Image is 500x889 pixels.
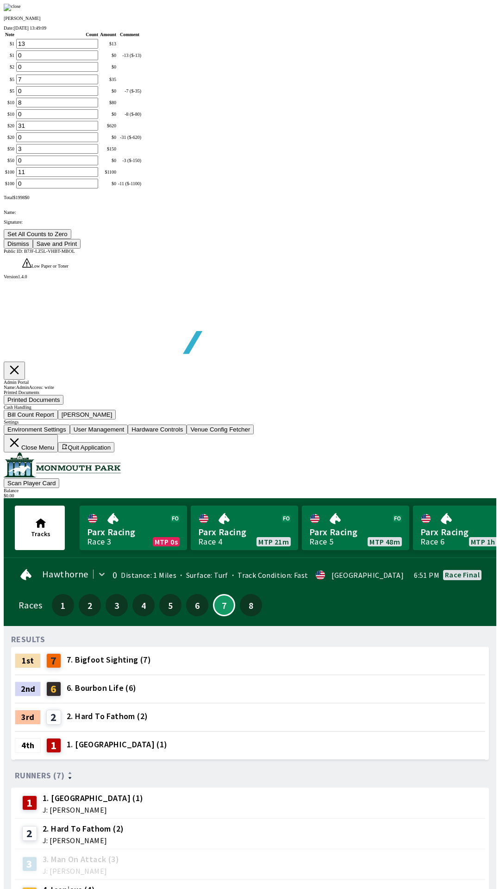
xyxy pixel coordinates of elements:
[4,385,496,390] div: Name: Admin Access: write
[118,53,141,58] div: -13 ($-13)
[5,74,15,85] td: $ 5
[5,31,15,38] th: Note
[14,25,46,31] span: [DATE] 13:49:09
[15,653,41,668] div: 1st
[118,31,142,38] th: Comment
[4,410,58,419] button: Bill Count Report
[186,594,208,616] button: 6
[19,601,42,609] div: Races
[216,603,232,607] span: 7
[240,594,262,616] button: 8
[4,425,70,434] button: Environment Settings
[42,570,88,578] span: Hawthorne
[15,682,41,696] div: 2nd
[13,195,25,200] span: $ 1998
[106,594,128,616] button: 3
[4,239,33,249] button: Dismiss
[100,135,116,140] div: $ 0
[228,570,308,580] span: Track Condition: Fast
[43,792,144,804] span: 1. [GEOGRAPHIC_DATA] (1)
[5,109,15,119] td: $ 10
[46,653,61,668] div: 7
[4,452,121,477] img: venue logo
[67,654,151,666] span: 7. Bigfoot Sighting (7)
[162,602,179,608] span: 5
[52,594,74,616] button: 1
[4,493,496,498] div: $ 0.00
[118,181,141,186] div: -11 ($-1100)
[46,738,61,753] div: 1
[108,602,125,608] span: 3
[33,239,81,249] button: Save and Print
[112,571,118,579] div: 0
[4,249,496,254] div: Public ID:
[100,123,116,128] div: $ 620
[4,395,63,405] button: Printed Documents
[100,77,116,82] div: $ 35
[54,602,72,608] span: 1
[58,442,114,452] button: Quit Application
[70,425,128,434] button: User Management
[242,602,260,608] span: 8
[4,419,496,425] div: Settings
[187,425,254,434] button: Venue Config Fetcher
[46,710,61,725] div: 2
[4,195,496,200] div: Total
[4,210,496,215] p: Name:
[118,88,141,94] div: -7 ($-35)
[22,826,37,841] div: 2
[22,857,37,871] div: 3
[100,181,116,186] div: $ 0
[15,772,64,779] span: Runners (7)
[159,594,181,616] button: 5
[100,31,117,38] th: Amount
[118,158,141,163] div: -3 ($-150)
[43,806,144,814] span: J: [PERSON_NAME]
[5,144,15,154] td: $ 50
[87,538,111,545] div: Race 3
[100,146,116,151] div: $ 150
[31,263,69,269] span: Low Paper or Toner
[100,88,116,94] div: $ 0
[258,538,289,545] span: MTP 21m
[67,710,148,722] span: 2. Hard To Fathom (2)
[4,229,71,239] button: Set All Counts to Zero
[46,682,61,696] div: 6
[100,169,116,175] div: $ 1100
[4,434,58,452] button: Close Menu
[302,506,409,550] a: Parx RacingRace 5MTP 48m
[420,538,444,545] div: Race 6
[128,425,187,434] button: Hardware Controls
[81,602,99,608] span: 2
[16,31,99,38] th: Count
[135,602,152,608] span: 4
[213,594,235,616] button: 7
[25,279,291,377] img: global tote logo
[43,823,124,835] span: 2. Hard To Fathom (2)
[43,837,124,844] span: J: [PERSON_NAME]
[198,538,222,545] div: Race 4
[4,478,59,488] button: Scan Player Card
[5,62,15,72] td: $ 2
[5,97,15,108] td: $ 10
[5,50,15,61] td: $ 1
[31,530,50,538] span: Tracks
[4,4,21,11] img: close
[5,132,15,143] td: $ 20
[87,526,180,538] span: Parx Racing
[24,249,75,254] span: B7JF-LZ5L-VHBT-MBOL
[43,867,119,875] span: J: [PERSON_NAME]
[118,135,141,140] div: -31 ($-620)
[15,738,41,753] div: 4th
[4,16,496,21] p: [PERSON_NAME]
[43,853,119,865] span: 3. Man On Attack (3)
[15,771,485,780] div: Runners (7)
[100,100,116,105] div: $ 80
[100,53,116,58] div: $ 0
[309,538,333,545] div: Race 5
[79,594,101,616] button: 2
[198,526,291,538] span: Parx Racing
[5,167,15,177] td: $ 100
[5,86,15,96] td: $ 5
[67,682,137,694] span: 6. Bourbon Life (6)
